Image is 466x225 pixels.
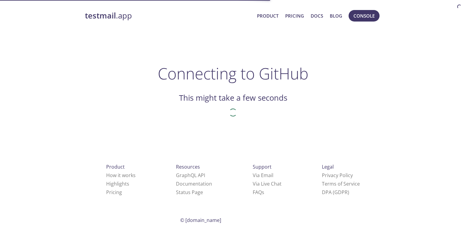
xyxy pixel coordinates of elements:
[179,93,287,103] h2: This might take a few seconds
[176,189,203,196] a: Status Page
[176,172,205,179] a: GraphQL API
[349,10,380,22] button: Console
[257,12,279,20] a: Product
[85,10,116,21] strong: testmail
[353,12,375,20] span: Console
[85,11,252,21] a: testmail.app
[106,163,125,170] span: Product
[311,12,323,20] a: Docs
[176,180,212,187] a: Documentation
[322,163,334,170] span: Legal
[106,172,136,179] a: How it works
[253,172,273,179] a: Via Email
[253,180,282,187] a: Via Live Chat
[253,163,272,170] span: Support
[106,180,129,187] a: Highlights
[158,64,309,82] h1: Connecting to GitHub
[285,12,304,20] a: Pricing
[106,189,122,196] a: Pricing
[253,189,264,196] a: FAQ
[180,217,221,223] span: © [DOMAIN_NAME]
[330,12,342,20] a: Blog
[322,172,353,179] a: Privacy Policy
[322,189,349,196] a: DPA (GDPR)
[322,180,360,187] a: Terms of Service
[176,163,200,170] span: Resources
[262,189,264,196] span: s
